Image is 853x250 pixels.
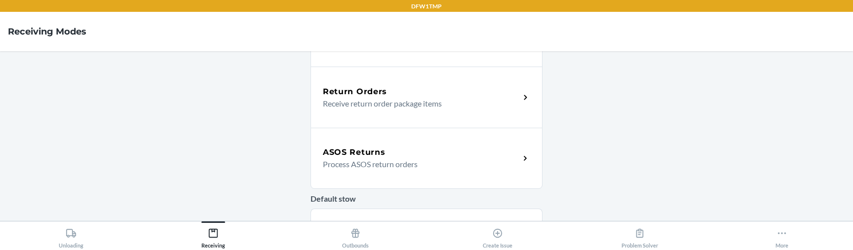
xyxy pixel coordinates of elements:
[284,221,426,249] button: Outbounds
[323,86,387,98] h5: Return Orders
[323,146,385,158] h5: ASOS Returns
[8,25,86,38] h4: Receiving Modes
[310,193,543,205] p: Default stow
[342,224,369,249] div: Outbounds
[426,221,569,249] button: Create Issue
[323,98,512,109] p: Receive return order package items
[483,224,512,249] div: Create Issue
[310,67,543,128] a: Return OrdersReceive return order package items
[411,2,442,11] p: DFW1TMP
[323,158,512,170] p: Process ASOS return orders
[59,224,83,249] div: Unloading
[201,224,225,249] div: Receiving
[711,221,853,249] button: More
[142,221,284,249] button: Receiving
[310,128,543,189] a: ASOS ReturnsProcess ASOS return orders
[775,224,788,249] div: More
[569,221,711,249] button: Problem Solver
[621,224,658,249] div: Problem Solver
